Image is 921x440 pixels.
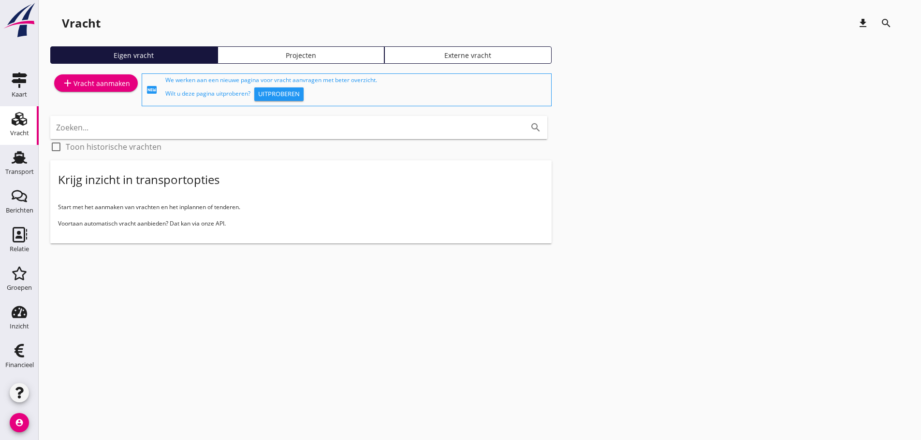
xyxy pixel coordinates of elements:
[5,169,34,175] div: Transport
[12,91,27,98] div: Kaart
[880,17,892,29] i: search
[58,172,219,187] div: Krijg inzicht in transportopties
[384,46,552,64] a: Externe vracht
[62,77,73,89] i: add
[54,74,138,92] a: Vracht aanmaken
[389,50,547,60] div: Externe vracht
[58,203,544,212] p: Start met het aanmaken van vrachten en het inplannen of tenderen.
[62,77,130,89] div: Vracht aanmaken
[146,84,158,96] i: fiber_new
[2,2,37,38] img: logo-small.a267ee39.svg
[66,142,161,152] label: Toon historische vrachten
[56,120,514,135] input: Zoeken...
[5,362,34,368] div: Financieel
[10,130,29,136] div: Vracht
[857,17,869,29] i: download
[222,50,380,60] div: Projecten
[7,284,32,291] div: Groepen
[10,323,29,329] div: Inzicht
[218,46,385,64] a: Projecten
[55,50,213,60] div: Eigen vracht
[254,87,304,101] button: Uitproberen
[165,76,547,104] div: We werken aan een nieuwe pagina voor vracht aanvragen met beter overzicht. Wilt u deze pagina uit...
[530,122,541,133] i: search
[6,207,33,213] div: Berichten
[10,246,29,252] div: Relatie
[258,89,300,99] div: Uitproberen
[62,15,101,31] div: Vracht
[50,46,218,64] a: Eigen vracht
[10,413,29,432] i: account_circle
[58,219,544,228] p: Voortaan automatisch vracht aanbieden? Dat kan via onze API.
